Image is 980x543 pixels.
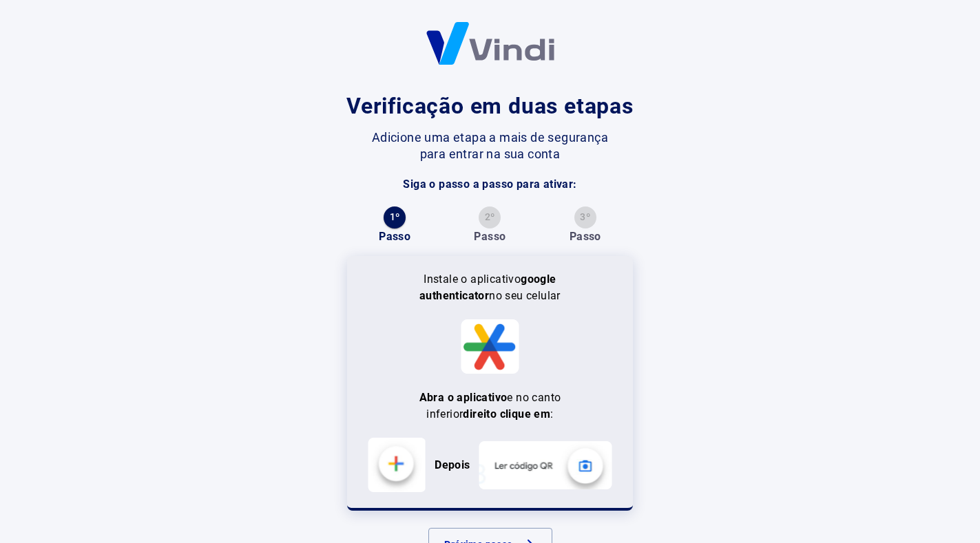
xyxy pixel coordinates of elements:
[417,271,563,304] p: Instale o aplicativo no seu celular
[387,390,594,423] p: e no canto inferior :
[368,438,426,492] img: Primeira etapa
[474,228,505,245] p: Passo
[346,89,634,123] h1: Verificação em duas etapas
[461,319,519,374] img: Logo Google Authenticator
[479,441,612,489] img: Segunda etapa
[371,129,609,162] p: Adicione uma etapa a mais de segurança para entrar na sua conta
[384,206,406,228] button: 1º
[403,176,576,193] p: Siga o passo a passo para ativar:
[379,228,410,245] p: Passo
[435,458,470,471] b: Depois
[419,391,508,404] b: Abra o aplicativo
[570,228,601,245] p: Passo
[463,407,550,420] b: direito clique em
[426,22,554,65] img: Logo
